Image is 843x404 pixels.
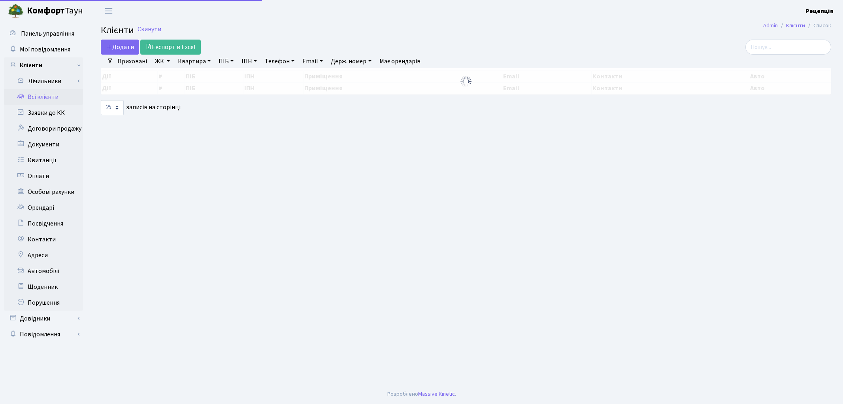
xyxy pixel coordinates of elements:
a: ЖК [152,55,173,68]
span: Мої повідомлення [20,45,70,54]
a: Орендарі [4,200,83,216]
a: Автомобілі [4,263,83,279]
a: Скинути [138,26,161,33]
a: Щоденник [4,279,83,295]
a: Телефон [262,55,298,68]
img: logo.png [8,3,24,19]
a: Клієнти [786,21,805,30]
a: Заявки до КК [4,105,83,121]
button: Переключити навігацію [99,4,119,17]
a: Мої повідомлення [4,42,83,57]
label: записів на сторінці [101,100,181,115]
input: Пошук... [745,40,831,55]
a: Панель управління [4,26,83,42]
a: Контакти [4,231,83,247]
a: Приховані [114,55,150,68]
a: Email [299,55,326,68]
a: Повідомлення [4,326,83,342]
img: Обробка... [460,75,472,88]
a: Довідники [4,311,83,326]
a: ІПН [238,55,260,68]
b: Комфорт [27,4,65,17]
a: Документи [4,137,83,152]
a: Договори продажу [4,121,83,137]
span: Таун [27,4,83,18]
span: Додати [106,43,134,51]
span: Панель управління [21,29,74,38]
a: Експорт в Excel [140,40,201,55]
li: Список [805,21,831,30]
a: Особові рахунки [4,184,83,200]
a: Квитанції [4,152,83,168]
a: Рецепція [805,6,834,16]
a: Лічильники [9,73,83,89]
select: записів на сторінці [101,100,124,115]
span: Клієнти [101,23,134,37]
a: Всі клієнти [4,89,83,105]
div: Розроблено . [387,390,456,398]
a: Оплати [4,168,83,184]
a: Посвідчення [4,216,83,231]
a: Admin [763,21,778,30]
b: Рецепція [805,7,834,15]
a: Додати [101,40,139,55]
a: Порушення [4,295,83,311]
a: ПІБ [215,55,237,68]
a: Massive Kinetic [418,390,455,398]
a: Держ. номер [328,55,374,68]
a: Адреси [4,247,83,263]
a: Клієнти [4,57,83,73]
a: Має орендарів [376,55,424,68]
nav: breadcrumb [751,17,843,34]
a: Квартира [175,55,214,68]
